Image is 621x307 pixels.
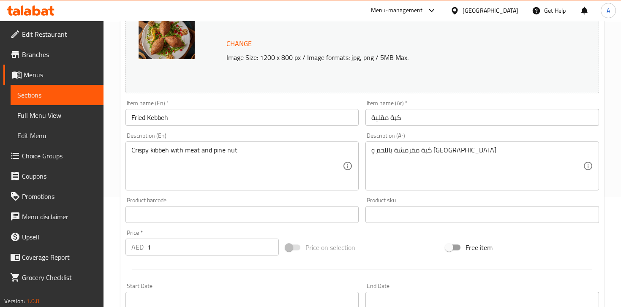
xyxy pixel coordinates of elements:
[22,171,97,181] span: Coupons
[22,232,97,242] span: Upsell
[3,206,103,227] a: Menu disclaimer
[11,125,103,146] a: Edit Menu
[147,239,279,255] input: Please enter price
[607,6,610,15] span: A
[125,206,359,223] input: Please enter product barcode
[22,151,97,161] span: Choice Groups
[3,186,103,206] a: Promotions
[22,29,97,39] span: Edit Restaurant
[3,44,103,65] a: Branches
[3,247,103,267] a: Coverage Report
[22,191,97,201] span: Promotions
[17,130,97,141] span: Edit Menu
[305,242,355,253] span: Price on selection
[22,212,97,222] span: Menu disclaimer
[24,70,97,80] span: Menus
[22,252,97,262] span: Coverage Report
[223,52,558,62] p: Image Size: 1200 x 800 px / Image formats: jpg, png / 5MB Max.
[371,5,423,16] div: Menu-management
[22,49,97,60] span: Branches
[17,110,97,120] span: Full Menu View
[139,17,195,59] img: mmw_638956845128365373
[226,38,252,50] span: Change
[223,35,255,52] button: Change
[11,85,103,105] a: Sections
[22,272,97,283] span: Grocery Checklist
[463,6,518,15] div: [GEOGRAPHIC_DATA]
[466,242,493,253] span: Free item
[17,90,97,100] span: Sections
[131,242,144,252] p: AED
[365,109,599,126] input: Enter name Ar
[3,166,103,186] a: Coupons
[3,227,103,247] a: Upsell
[11,105,103,125] a: Full Menu View
[371,146,583,186] textarea: كبة مقرمشة باللحم و [GEOGRAPHIC_DATA]
[131,146,343,186] textarea: Crispy kibbeh with meat and pine nut
[365,206,599,223] input: Please enter product sku
[26,296,39,307] span: 1.0.0
[3,65,103,85] a: Menus
[125,109,359,126] input: Enter name En
[3,267,103,288] a: Grocery Checklist
[3,24,103,44] a: Edit Restaurant
[4,296,25,307] span: Version:
[3,146,103,166] a: Choice Groups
